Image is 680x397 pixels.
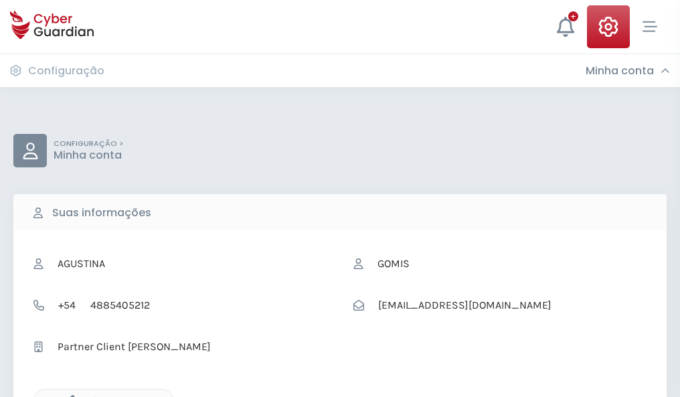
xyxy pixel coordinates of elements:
p: Minha conta [54,149,123,162]
h3: Minha conta [586,64,654,78]
b: Suas informações [52,205,151,221]
p: CONFIGURAÇÃO > [54,139,123,149]
h3: Configuração [28,64,104,78]
div: + [568,11,578,21]
span: +54 [51,293,83,318]
div: Minha conta [586,64,670,78]
input: Telefone [83,293,327,318]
